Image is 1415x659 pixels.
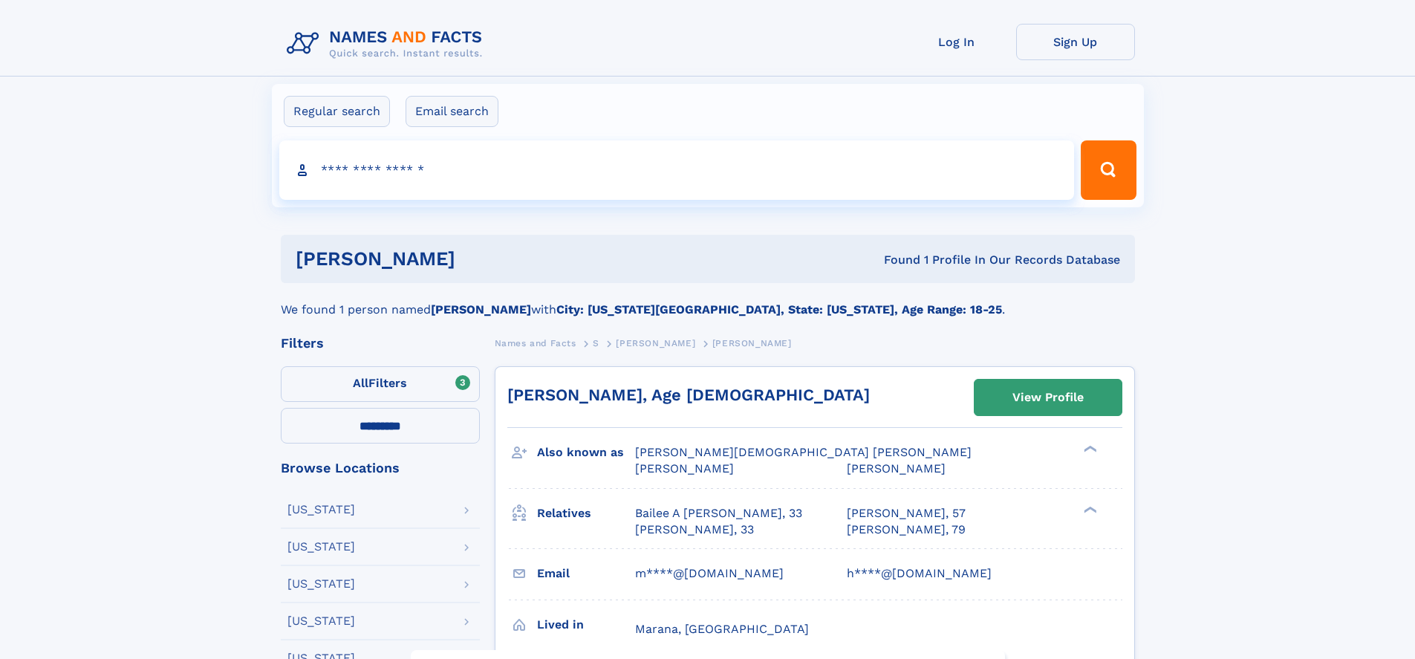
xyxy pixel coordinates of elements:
[1080,504,1098,514] div: ❯
[281,283,1135,319] div: We found 1 person named with .
[507,386,870,404] a: [PERSON_NAME], Age [DEMOGRAPHIC_DATA]
[287,578,355,590] div: [US_STATE]
[635,505,802,522] a: Bailee A [PERSON_NAME], 33
[279,140,1075,200] input: search input
[353,376,368,390] span: All
[847,522,966,538] a: [PERSON_NAME], 79
[669,252,1120,268] div: Found 1 Profile In Our Records Database
[1081,140,1136,200] button: Search Button
[537,612,635,637] h3: Lived in
[556,302,1002,316] b: City: [US_STATE][GEOGRAPHIC_DATA], State: [US_STATE], Age Range: 18-25
[1080,444,1098,454] div: ❯
[296,250,670,268] h1: [PERSON_NAME]
[635,461,734,475] span: [PERSON_NAME]
[897,24,1016,60] a: Log In
[593,338,599,348] span: S
[593,334,599,352] a: S
[537,501,635,526] h3: Relatives
[635,445,972,459] span: [PERSON_NAME][DEMOGRAPHIC_DATA] [PERSON_NAME]
[431,302,531,316] b: [PERSON_NAME]
[616,338,695,348] span: [PERSON_NAME]
[975,380,1122,415] a: View Profile
[287,541,355,553] div: [US_STATE]
[847,505,966,522] a: [PERSON_NAME], 57
[281,24,495,64] img: Logo Names and Facts
[537,561,635,586] h3: Email
[635,522,754,538] a: [PERSON_NAME], 33
[281,337,480,350] div: Filters
[287,615,355,627] div: [US_STATE]
[537,440,635,465] h3: Also known as
[287,504,355,516] div: [US_STATE]
[1012,380,1084,415] div: View Profile
[495,334,576,352] a: Names and Facts
[712,338,792,348] span: [PERSON_NAME]
[635,622,809,636] span: Marana, [GEOGRAPHIC_DATA]
[1016,24,1135,60] a: Sign Up
[281,461,480,475] div: Browse Locations
[616,334,695,352] a: [PERSON_NAME]
[284,96,390,127] label: Regular search
[281,366,480,402] label: Filters
[406,96,498,127] label: Email search
[847,461,946,475] span: [PERSON_NAME]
